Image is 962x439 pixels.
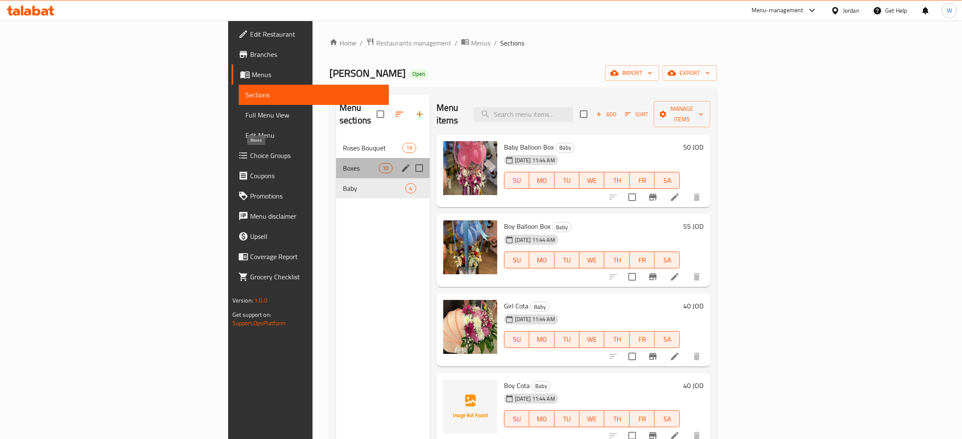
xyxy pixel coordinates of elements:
[250,49,382,59] span: Branches
[630,252,655,268] button: FR
[579,172,604,189] button: WE
[250,171,382,181] span: Coupons
[643,187,663,207] button: Branch-specific-item
[623,348,641,365] span: Select to update
[232,166,389,186] a: Coupons
[379,163,392,173] div: items
[474,107,573,122] input: search
[608,333,626,345] span: TH
[232,267,389,287] a: Grocery Checklist
[508,254,526,266] span: SU
[669,68,710,78] span: export
[633,333,651,345] span: FR
[555,331,579,348] button: TU
[579,410,604,427] button: WE
[245,130,382,140] span: Edit Menu
[583,254,601,266] span: WE
[336,138,430,158] div: Roses Bouquet19
[336,178,430,198] div: Baby4
[529,172,554,189] button: MO
[579,331,604,348] button: WE
[461,37,490,48] a: Menus
[329,64,406,83] span: [PERSON_NAME]
[630,410,655,427] button: FR
[558,413,576,425] span: TU
[604,410,629,427] button: TH
[531,302,549,312] span: Baby
[608,254,626,266] span: TH
[533,413,551,425] span: MO
[232,44,389,64] a: Branches
[630,172,655,189] button: FR
[625,110,648,119] span: Sort
[604,331,629,348] button: TH
[504,379,530,392] span: Boy Cota
[500,38,524,48] span: Sections
[633,254,651,266] span: FR
[670,192,680,202] a: Edit menu item
[683,141,703,153] h6: 50 JOD
[343,183,406,193] span: Baby
[409,70,428,78] span: Open
[504,172,529,189] button: SU
[579,252,604,268] button: WE
[683,220,703,232] h6: 55 JOD
[643,267,663,287] button: Branch-specific-item
[239,125,389,145] a: Edit Menu
[232,145,389,166] a: Choice Groups
[239,105,389,125] a: Full Menu View
[843,6,860,15] div: Jordan
[655,252,679,268] button: SA
[250,252,382,262] span: Coverage Report
[670,272,680,282] a: Edit menu item
[504,141,554,153] span: Baby Balloon Box
[343,163,379,173] span: Boxes
[379,164,392,172] span: 10
[239,85,389,105] a: Sections
[555,252,579,268] button: TU
[336,158,430,178] div: Boxes10edit
[623,268,641,286] span: Select to update
[443,220,497,274] img: Boy Balloon Box
[556,143,574,153] span: Baby
[687,346,707,367] button: delete
[508,174,526,187] span: SU
[529,331,554,348] button: MO
[245,90,382,100] span: Sections
[232,206,389,226] a: Menu disclaimer
[752,5,803,16] div: Menu-management
[329,37,717,48] nav: breadcrumb
[443,300,497,354] img: Girl Cota
[947,6,952,15] span: W
[504,252,529,268] button: SU
[583,333,601,345] span: WE
[683,300,703,312] h6: 40 JOD
[232,246,389,267] a: Coverage Report
[595,110,617,119] span: Add
[593,108,620,121] span: Add item
[655,172,679,189] button: SA
[583,413,601,425] span: WE
[655,410,679,427] button: SA
[660,104,703,125] span: Manage items
[437,102,463,127] h2: Menu items
[593,108,620,121] button: Add
[455,38,458,48] li: /
[529,410,554,427] button: MO
[555,172,579,189] button: TU
[504,331,529,348] button: SU
[250,231,382,241] span: Upsell
[232,64,389,85] a: Menus
[336,134,430,202] nav: Menu sections
[623,188,641,206] span: Select to update
[555,143,575,153] div: Baby
[604,252,629,268] button: TH
[399,162,412,174] button: edit
[250,29,382,39] span: Edit Restaurant
[403,144,415,152] span: 19
[658,254,676,266] span: SA
[605,65,659,81] button: import
[406,185,415,193] span: 4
